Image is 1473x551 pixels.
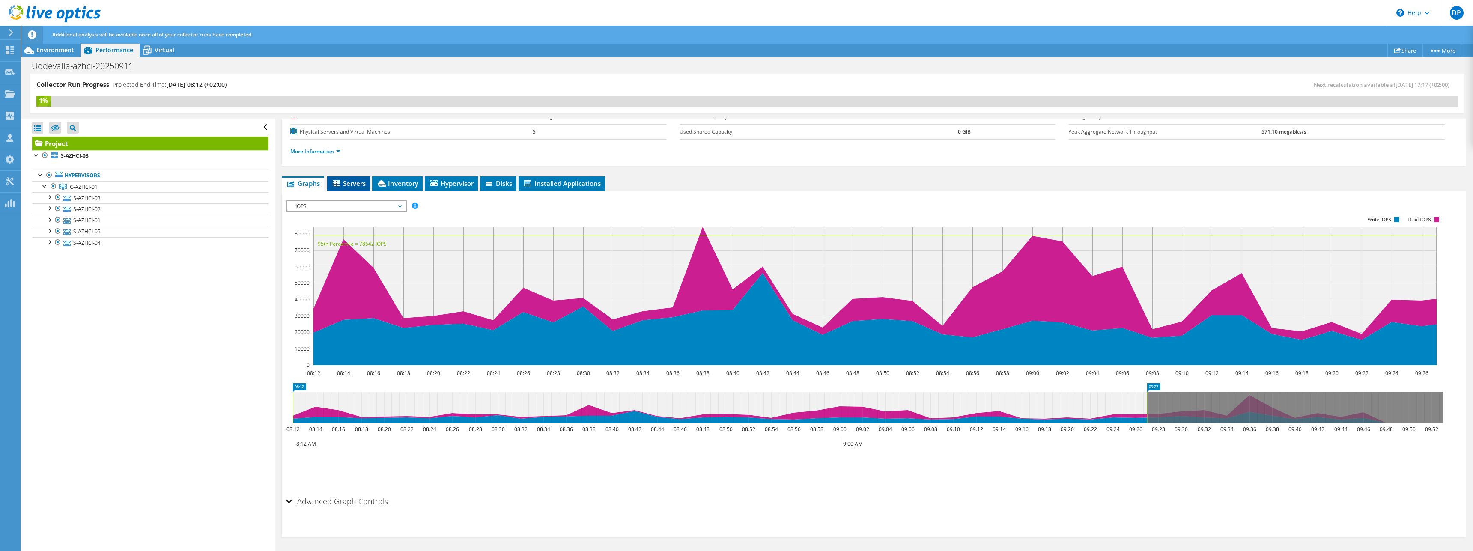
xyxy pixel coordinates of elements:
text: 09:32 [1198,426,1211,433]
text: 09:16 [1265,369,1279,377]
text: 60000 [295,263,310,270]
svg: \n [1396,9,1404,17]
a: C-AZHCI-01 [32,181,268,192]
text: 08:50 [876,369,889,377]
text: 09:22 [1084,426,1097,433]
span: Environment [36,46,74,54]
text: 08:52 [742,426,755,433]
text: 09:08 [924,426,937,433]
a: S-AZHCI-03 [32,192,268,203]
text: 08:44 [786,369,799,377]
span: Additional analysis will be available once all of your collector runs have completed. [52,31,253,38]
text: 09:26 [1129,426,1142,433]
a: Share [1387,44,1423,57]
text: 08:36 [560,426,573,433]
text: 09:26 [1415,369,1428,377]
text: 09:36 [1243,426,1256,433]
span: Graphs [286,179,320,188]
text: 08:44 [651,426,664,433]
text: 08:38 [696,369,710,377]
text: 09:00 [833,426,847,433]
text: 0 [307,361,310,369]
text: 09:34 [1220,426,1234,433]
text: 09:10 [1175,369,1189,377]
b: 0 GiB [958,128,971,135]
text: 09:48 [1380,426,1393,433]
text: 40000 [295,296,310,303]
text: 09:18 [1038,426,1051,433]
text: 09:16 [1015,426,1029,433]
text: 09:06 [1116,369,1129,377]
text: 08:14 [337,369,350,377]
b: 22.61 TiB [1261,113,1284,120]
text: 09:30 [1175,426,1188,433]
text: 08:24 [423,426,436,433]
text: 08:42 [756,369,769,377]
text: 09:50 [1402,426,1416,433]
text: 08:18 [355,426,368,433]
a: S-AZHCI-03 [32,150,268,161]
text: 08:34 [636,369,650,377]
label: Used Shared Capacity [680,128,958,136]
label: Peak Aggregate Network Throughput [1068,128,1261,136]
text: 20000 [295,328,310,336]
text: 09:20 [1061,426,1074,433]
text: 08:26 [446,426,459,433]
span: DP [1450,6,1464,20]
text: 09:08 [1146,369,1159,377]
span: IOPS [291,201,401,211]
text: Write IOPS [1367,217,1391,223]
text: 08:16 [367,369,380,377]
text: 09:10 [947,426,960,433]
text: 09:06 [901,426,915,433]
text: 08:18 [397,369,410,377]
text: 08:58 [810,426,823,433]
text: 08:36 [666,369,680,377]
text: 08:28 [469,426,482,433]
text: 08:22 [457,369,470,377]
text: 08:40 [726,369,739,377]
text: 09:42 [1311,426,1324,433]
text: 08:48 [696,426,710,433]
text: 09:52 [1425,426,1438,433]
text: 08:34 [537,426,550,433]
b: 5 [533,128,536,135]
a: Hypervisors [32,170,268,181]
text: 95th Percentile = 78642 IOPS [318,240,387,247]
text: 09:12 [1205,369,1219,377]
text: 08:54 [765,426,778,433]
text: 08:46 [674,426,687,433]
text: 09:28 [1152,426,1165,433]
text: 70000 [295,247,310,254]
a: S-AZHCI-01 [32,215,268,226]
text: 09:24 [1385,369,1398,377]
label: Physical Servers and Virtual Machines [290,128,533,136]
text: 08:24 [487,369,500,377]
text: 09:14 [993,426,1006,433]
b: 571.10 megabits/s [1261,128,1306,135]
a: More [1422,44,1462,57]
text: 08:32 [606,369,620,377]
b: S-AZHCI-03 [61,152,89,159]
text: 08:40 [605,426,619,433]
b: 43.84 TiB [958,113,980,120]
span: [DATE] 17:17 (+02:00) [1395,81,1449,89]
text: 08:14 [309,426,322,433]
text: 09:14 [1235,369,1249,377]
text: 08:20 [427,369,440,377]
text: 09:44 [1334,426,1348,433]
span: C-AZHCI-01 [70,183,98,191]
a: S-AZHCI-02 [32,203,268,214]
text: 08:48 [846,369,859,377]
div: 1% [36,96,51,105]
text: 08:50 [719,426,733,433]
text: 08:58 [996,369,1009,377]
text: 09:24 [1106,426,1120,433]
span: Hypervisor [429,179,474,188]
text: 30000 [295,312,310,319]
text: 08:26 [517,369,530,377]
text: 08:20 [378,426,391,433]
text: 10000 [295,345,310,352]
text: 08:56 [966,369,979,377]
span: [DATE] 08:12 (+02:00) [166,80,227,89]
